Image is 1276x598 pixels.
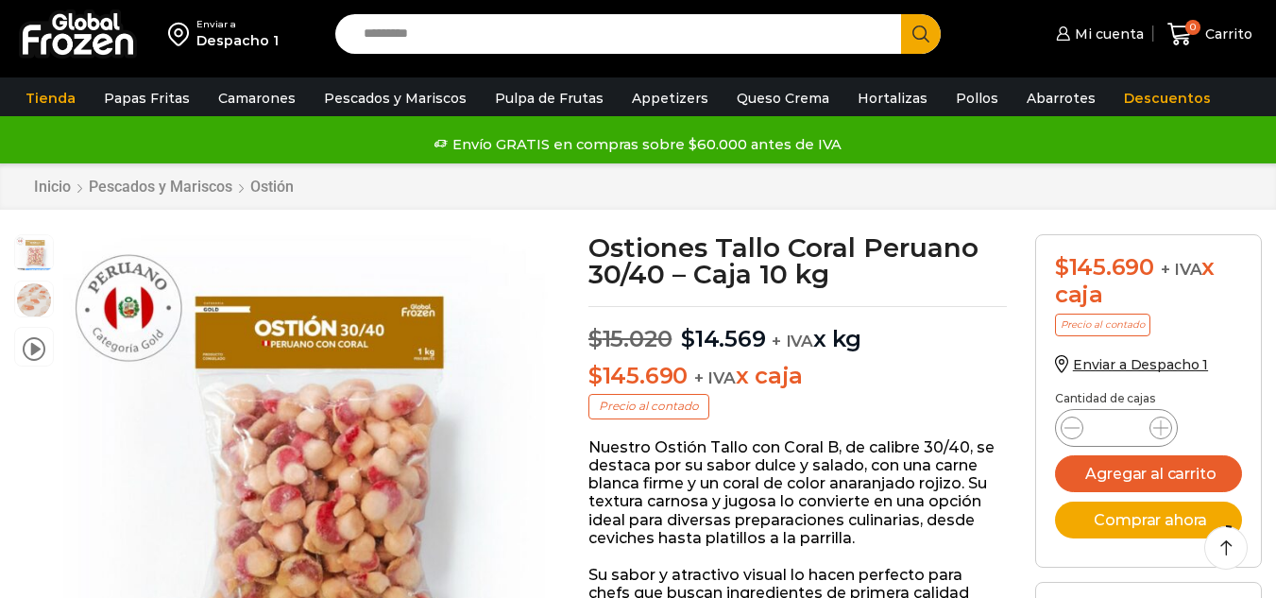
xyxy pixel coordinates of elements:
bdi: 145.690 [588,362,688,389]
p: x kg [588,306,1007,353]
a: Inicio [33,178,72,196]
span: 0 [1185,20,1200,35]
button: Comprar ahora [1055,502,1242,538]
span: Carrito [1200,25,1252,43]
a: Papas Fritas [94,80,199,116]
button: Agregar al carrito [1055,455,1242,492]
a: Hortalizas [848,80,937,116]
div: Enviar a [196,18,279,31]
a: Tienda [16,80,85,116]
h1: Ostiones Tallo Coral Peruano 30/40 – Caja 10 kg [588,234,1007,287]
a: Mi cuenta [1051,15,1144,53]
p: x caja [588,363,1007,390]
p: Precio al contado [588,394,709,419]
span: $ [681,325,695,352]
p: Precio al contado [1055,314,1150,336]
a: Queso Crema [727,80,839,116]
a: Ostión [249,178,295,196]
bdi: 145.690 [1055,253,1154,281]
span: $ [1055,253,1069,281]
span: $ [588,325,603,352]
nav: Breadcrumb [33,178,295,196]
bdi: 15.020 [588,325,672,352]
a: Pulpa de Frutas [485,80,613,116]
span: + IVA [772,332,813,350]
a: Pescados y Mariscos [88,178,233,196]
a: Camarones [209,80,305,116]
bdi: 14.569 [681,325,765,352]
div: x caja [1055,254,1242,309]
span: + IVA [1161,260,1202,279]
a: Appetizers [622,80,718,116]
span: Mi cuenta [1070,25,1144,43]
a: Pollos [946,80,1008,116]
a: Enviar a Despacho 1 [1055,356,1208,373]
span: ostion coral 30:40 [15,235,53,273]
a: 0 Carrito [1163,12,1257,57]
a: Pescados y Mariscos [315,80,476,116]
span: $ [588,362,603,389]
a: Abarrotes [1017,80,1105,116]
button: Search button [901,14,941,54]
p: Cantidad de cajas [1055,392,1242,405]
img: address-field-icon.svg [168,18,196,50]
div: Despacho 1 [196,31,279,50]
span: ostion tallo coral [15,282,53,319]
span: + IVA [694,368,736,387]
input: Product quantity [1098,415,1134,441]
a: Descuentos [1114,80,1220,116]
p: Nuestro Ostión Tallo con Coral B, de calibre 30/40, se destaca por su sabor dulce y salado, con u... [588,438,1007,547]
span: Enviar a Despacho 1 [1073,356,1208,373]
